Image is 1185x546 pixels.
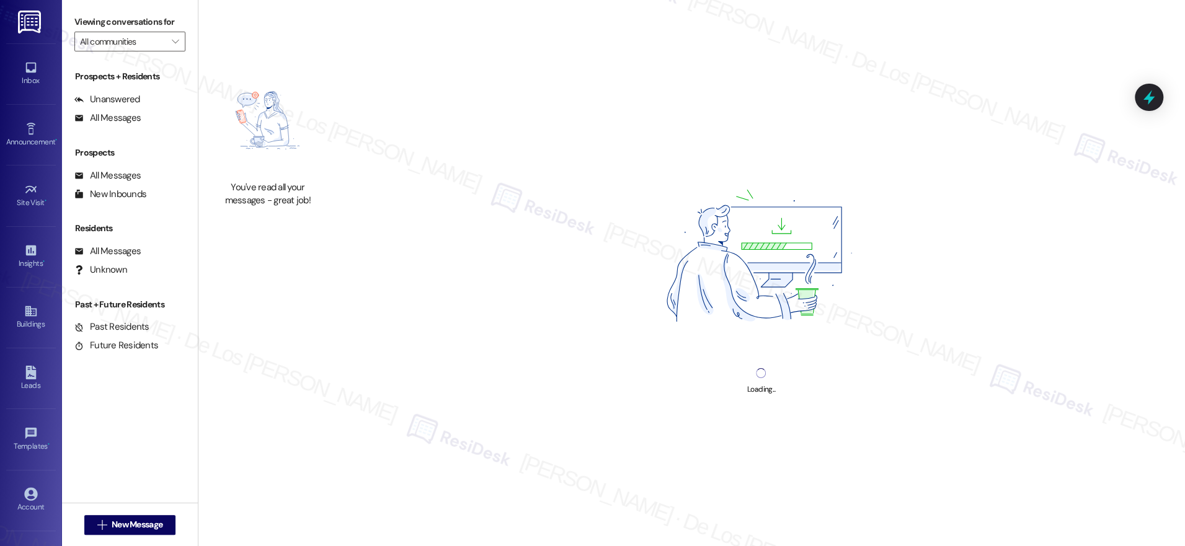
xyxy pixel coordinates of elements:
[74,93,140,106] div: Unanswered
[84,515,176,535] button: New Message
[74,188,146,201] div: New Inbounds
[74,112,141,125] div: All Messages
[48,440,50,449] span: •
[172,37,179,46] i: 
[6,301,56,334] a: Buildings
[18,11,43,33] img: ResiDesk Logo
[74,12,185,32] label: Viewing conversations for
[80,32,166,51] input: All communities
[45,196,47,205] span: •
[6,423,56,456] a: Templates •
[212,66,323,175] img: empty-state
[74,169,141,182] div: All Messages
[74,339,158,352] div: Future Residents
[55,136,57,144] span: •
[6,179,56,213] a: Site Visit •
[97,520,107,530] i: 
[62,70,198,83] div: Prospects + Residents
[74,320,149,333] div: Past Residents
[112,518,162,531] span: New Message
[6,483,56,517] a: Account
[6,57,56,90] a: Inbox
[62,298,198,311] div: Past + Future Residents
[62,222,198,235] div: Residents
[74,263,127,276] div: Unknown
[212,181,323,208] div: You've read all your messages - great job!
[6,240,56,273] a: Insights •
[43,257,45,266] span: •
[74,245,141,258] div: All Messages
[6,362,56,395] a: Leads
[62,146,198,159] div: Prospects
[747,383,775,396] div: Loading...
